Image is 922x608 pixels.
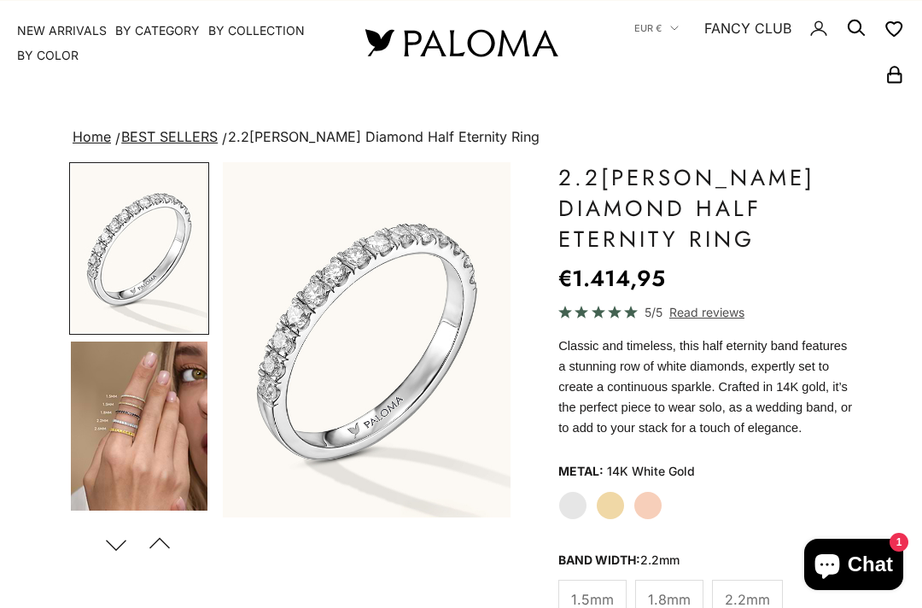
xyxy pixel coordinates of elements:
[223,162,511,517] img: #WhiteGold
[73,128,111,145] a: Home
[558,459,604,484] legend: Metal:
[607,459,695,484] variant-option-value: 14K White Gold
[17,47,79,64] summary: By Color
[17,22,107,39] a: NEW ARRIVALS
[640,552,680,567] variant-option-value: 2.2mm
[669,302,744,322] span: Read reviews
[558,547,680,573] legend: Band Width:
[71,164,207,333] img: #WhiteGold
[634,20,662,36] span: EUR €
[645,302,662,322] span: 5/5
[69,126,853,149] nav: breadcrumbs
[228,128,540,145] span: 2.2[PERSON_NAME] Diamond Half Eternity Ring
[17,22,324,64] nav: Primary navigation
[558,302,853,322] a: 5/5 Read reviews
[69,340,209,512] button: Go to item 4
[115,22,200,39] summary: By Category
[558,162,853,254] h1: 2.2[PERSON_NAME] Diamond Half Eternity Ring
[704,17,791,39] a: FANCY CLUB
[634,20,679,36] button: EUR €
[558,261,665,295] sale-price: €1.414,95
[799,539,908,594] inbox-online-store-chat: Shopify online store chat
[71,342,207,511] img: #YellowGold #WhiteGold #RoseGold
[69,162,209,335] button: Go to item 1
[598,1,905,85] nav: Secondary navigation
[208,22,305,39] summary: By Collection
[223,162,511,517] div: Item 1 of 23
[121,128,218,145] a: BEST SELLERS
[558,339,852,435] span: Classic and timeless, this half eternity band features a stunning row of white diamonds, expertly...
